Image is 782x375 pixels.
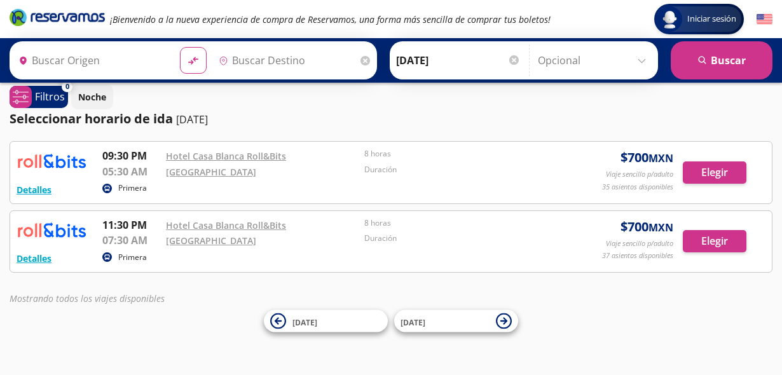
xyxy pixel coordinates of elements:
[394,310,518,332] button: [DATE]
[176,112,208,127] p: [DATE]
[264,310,388,332] button: [DATE]
[364,164,556,175] p: Duración
[10,109,173,128] p: Seleccionar horario de ida
[10,292,165,304] em: Mostrando todos los viajes disponibles
[648,221,673,235] small: MXN
[214,44,357,76] input: Buscar Destino
[166,219,286,231] a: Hotel Casa Blanca Roll&Bits
[671,41,772,79] button: Buscar
[102,148,160,163] p: 09:30 PM
[102,164,160,179] p: 05:30 AM
[17,183,51,196] button: Detalles
[17,217,86,243] img: RESERVAMOS
[364,233,556,244] p: Duración
[13,44,170,76] input: Buscar Origen
[364,148,556,160] p: 8 horas
[602,250,673,261] p: 37 asientos disponibles
[10,86,68,108] button: 0Filtros
[166,166,256,178] a: [GEOGRAPHIC_DATA]
[71,85,113,109] button: Noche
[35,89,65,104] p: Filtros
[621,148,673,167] span: $ 700
[648,151,673,165] small: MXN
[757,11,772,27] button: English
[166,235,256,247] a: [GEOGRAPHIC_DATA]
[118,182,147,194] p: Primera
[621,217,673,236] span: $ 700
[292,317,317,327] span: [DATE]
[102,217,160,233] p: 11:30 PM
[78,90,106,104] p: Noche
[538,44,652,76] input: Opcional
[682,13,741,25] span: Iniciar sesión
[17,148,86,174] img: RESERVAMOS
[606,238,673,249] p: Viaje sencillo p/adulto
[102,233,160,248] p: 07:30 AM
[65,81,69,92] span: 0
[110,13,551,25] em: ¡Bienvenido a la nueva experiencia de compra de Reservamos, una forma más sencilla de comprar tus...
[17,252,51,265] button: Detalles
[602,182,673,193] p: 35 asientos disponibles
[118,252,147,263] p: Primera
[166,150,286,162] a: Hotel Casa Blanca Roll&Bits
[364,217,556,229] p: 8 horas
[396,44,521,76] input: Elegir Fecha
[683,161,746,184] button: Elegir
[401,317,425,327] span: [DATE]
[683,230,746,252] button: Elegir
[10,8,105,27] i: Brand Logo
[10,8,105,31] a: Brand Logo
[606,169,673,180] p: Viaje sencillo p/adulto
